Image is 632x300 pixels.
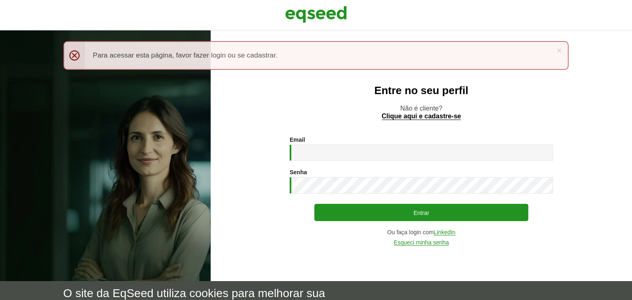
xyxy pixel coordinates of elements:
div: Para acessar esta página, favor fazer login ou se cadastrar. [63,41,569,70]
div: Ou faça login com [290,229,553,235]
a: LinkedIn [434,229,455,235]
p: Não é cliente? [227,104,616,120]
a: × [557,46,562,55]
img: EqSeed Logo [285,4,347,25]
label: Email [290,137,305,143]
h2: Entre no seu perfil [227,85,616,97]
a: Clique aqui e cadastre-se [382,113,461,120]
button: Entrar [314,204,528,221]
label: Senha [290,169,307,175]
a: Esqueci minha senha [394,240,449,246]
